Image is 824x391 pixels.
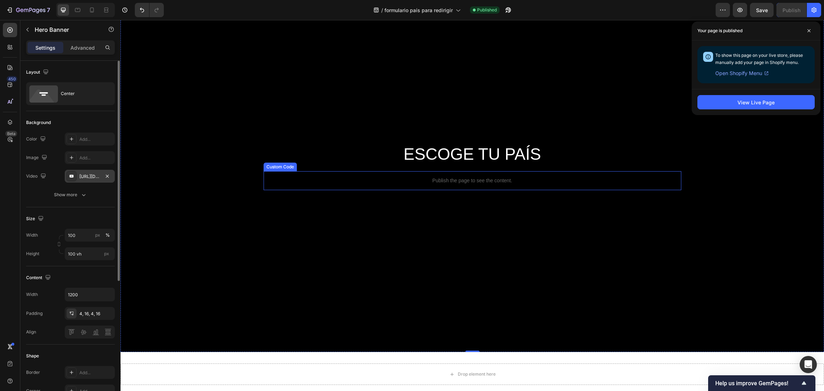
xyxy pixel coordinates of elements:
div: % [106,232,110,238]
div: Add... [79,136,113,143]
p: Settings [35,44,55,51]
button: 7 [3,3,53,17]
div: 4, 16, 4, 16 [79,311,113,317]
span: / [381,6,383,14]
input: Auto [65,288,114,301]
p: Publish the page to see the content. [143,157,561,164]
span: Open Shopify Menu [715,69,762,78]
button: Save [750,3,774,17]
button: % [93,231,102,239]
div: Custom Code [144,144,175,150]
span: Help us improve GemPages! [715,380,800,387]
div: Content [26,273,52,283]
div: Add... [79,155,113,161]
p: ESCOGE TU PAÍS [144,124,560,145]
label: Height [26,251,39,257]
button: Show more [26,188,115,201]
div: Shape [26,353,39,359]
span: To show this page on your live store, please manually add your page in Shopify menu. [715,53,803,65]
span: formulario país para redirigir [384,6,453,14]
div: View Live Page [737,99,775,106]
p: Advanced [70,44,95,51]
div: Size [26,214,45,224]
div: Image [26,153,49,163]
div: Background [26,119,51,126]
button: px [103,231,112,239]
div: Layout [26,68,50,77]
div: Color [26,134,47,144]
div: Show more [54,191,87,198]
div: Drop element here [337,351,375,357]
div: 450 [7,76,17,82]
label: Width [26,232,38,238]
h2: Rich Text Editor. Editing area: main [143,123,561,146]
div: Beta [5,131,17,137]
div: Width [26,291,38,298]
input: px [65,247,115,260]
input: px% [65,229,115,242]
div: [URL][DOMAIN_NAME] [79,173,100,180]
div: px [95,232,100,238]
p: Hero Banner [35,25,95,34]
p: Your page is published [697,27,742,34]
span: Save [756,7,768,13]
div: Video [26,172,48,181]
p: 7 [47,6,50,14]
div: Undo/Redo [135,3,164,17]
button: Publish [776,3,806,17]
div: Border [26,369,40,376]
div: Align [26,329,36,335]
button: View Live Page [697,95,815,109]
iframe: Design area [121,20,824,391]
div: Center [61,85,104,102]
span: px [104,251,109,256]
div: Publish [783,6,800,14]
div: Padding [26,310,43,317]
div: Open Intercom Messenger [800,356,817,373]
div: Add... [79,370,113,376]
span: Published [477,7,497,13]
button: Show survey - Help us improve GemPages! [715,379,808,387]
